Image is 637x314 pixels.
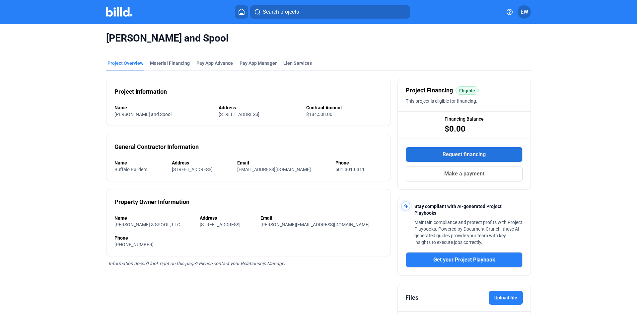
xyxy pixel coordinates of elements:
[240,60,277,66] span: Pay App Manager
[335,167,365,172] span: 501.301.0311
[263,8,299,16] span: Search projects
[150,60,190,66] div: Material Financing
[114,159,165,166] div: Name
[444,170,484,178] span: Make a payment
[489,291,523,305] label: Upload file
[414,220,522,245] span: Maintain compliance and protect profits with Project Playbooks. Powered by Document Crunch, these...
[108,261,287,266] span: Information doesn’t look right on this page? Please contact your Relationship Manager.
[172,167,213,172] span: [STREET_ADDRESS]
[306,104,383,111] div: Contract Amount
[114,235,383,241] div: Phone
[406,98,477,104] span: This project is eligible for financing.
[521,8,528,16] span: EW
[106,32,531,45] span: [PERSON_NAME] and Spool
[114,242,154,247] span: [PHONE_NUMBER]
[114,197,189,207] div: Property Owner Information
[306,112,332,117] span: $184,508.00
[335,159,383,166] div: Phone
[445,124,465,134] span: $0.00
[114,104,212,111] div: Name
[114,112,172,117] span: [PERSON_NAME] and Spool
[106,7,132,17] img: Billd Company Logo
[456,86,479,95] mat-chip: Eligible
[260,215,383,221] div: Email
[114,222,180,227] span: [PERSON_NAME] & SPOOL, LLC
[172,159,231,166] div: Address
[196,60,233,66] div: Pay App Advance
[414,204,502,216] span: Stay compliant with AI-generated Project Playbooks
[237,167,311,172] span: [EMAIL_ADDRESS][DOMAIN_NAME]
[405,293,418,302] div: Files
[114,215,193,221] div: Name
[283,60,312,66] div: Lien Services
[237,159,329,166] div: Email
[433,256,495,264] span: Get your Project Playbook
[260,222,370,227] span: [PERSON_NAME][EMAIL_ADDRESS][DOMAIN_NAME]
[107,60,143,66] div: Project Overview
[445,116,484,122] span: Financing Balance
[443,151,486,158] span: Request financing
[114,87,167,96] div: Project Information
[200,215,253,221] div: Address
[114,167,147,172] span: Buffalo Builders
[114,142,199,152] div: General Contractor Information
[219,104,300,111] div: Address
[219,112,259,117] span: [STREET_ADDRESS]
[200,222,241,227] span: [STREET_ADDRESS]
[406,86,453,95] span: Project Financing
